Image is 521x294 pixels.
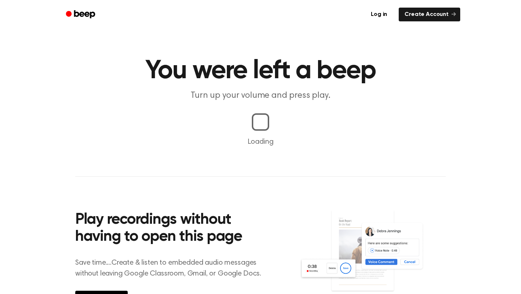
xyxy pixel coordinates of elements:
[75,211,270,246] h2: Play recordings without having to open this page
[399,8,460,21] a: Create Account
[75,58,446,84] h1: You were left a beep
[122,90,399,102] p: Turn up your volume and press play.
[9,136,512,147] p: Loading
[75,257,270,279] p: Save time....Create & listen to embedded audio messages without leaving Google Classroom, Gmail, ...
[61,8,102,22] a: Beep
[364,6,394,23] a: Log in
